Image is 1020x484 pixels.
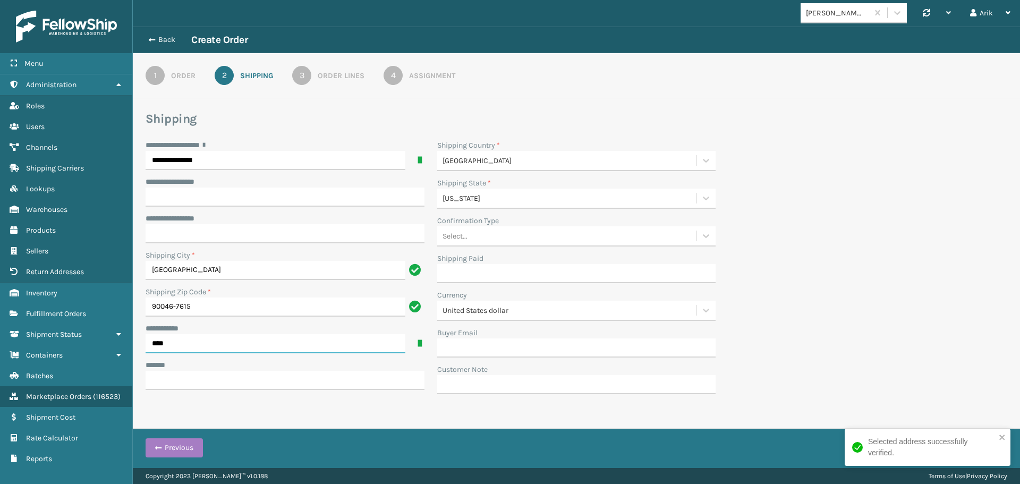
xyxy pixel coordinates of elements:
label: Customer Note [437,364,488,375]
label: Shipping Country [437,140,500,151]
label: Confirmation Type [437,215,499,226]
div: [US_STATE] [443,193,698,204]
div: 3 [292,66,311,85]
div: United States dollar [443,305,698,316]
span: Shipment Status [26,330,82,339]
span: Sellers [26,247,48,256]
label: Shipping City [146,250,195,261]
span: Shipping Carriers [26,164,84,173]
span: Administration [26,80,76,89]
h3: Shipping [146,111,1007,127]
img: logo [16,11,117,43]
span: ( 116523 ) [93,392,121,401]
span: Inventory [26,288,57,298]
label: Shipping Paid [437,253,483,264]
div: Order [171,70,195,81]
span: Warehouses [26,205,67,214]
span: Fulfillment Orders [26,309,86,318]
label: Buyer Email [437,327,478,338]
div: Shipping [240,70,273,81]
label: Currency [437,290,467,301]
span: Users [26,122,45,131]
p: Copyright 2023 [PERSON_NAME]™ v 1.0.188 [146,468,268,484]
span: Menu [24,59,43,68]
div: Selected address successfully verified. [868,436,996,458]
span: Channels [26,143,57,152]
span: Containers [26,351,63,360]
span: Batches [26,371,53,380]
span: Roles [26,101,45,111]
span: Shipment Cost [26,413,75,422]
span: Return Addresses [26,267,84,276]
span: Rate Calculator [26,434,78,443]
div: 1 [146,66,165,85]
button: close [999,433,1006,443]
div: Select... [443,231,467,242]
div: Assignment [409,70,455,81]
div: 4 [384,66,403,85]
span: Products [26,226,56,235]
button: Previous [146,438,203,457]
div: [GEOGRAPHIC_DATA] [443,155,698,166]
label: Shipping State [437,177,491,189]
div: Order Lines [318,70,364,81]
span: Marketplace Orders [26,392,91,401]
span: Reports [26,454,52,463]
label: Shipping Zip Code [146,286,211,298]
h3: Create Order [191,33,248,46]
button: Back [142,35,191,45]
div: [PERSON_NAME] Brands [806,7,869,19]
span: Lookups [26,184,55,193]
div: 2 [215,66,234,85]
